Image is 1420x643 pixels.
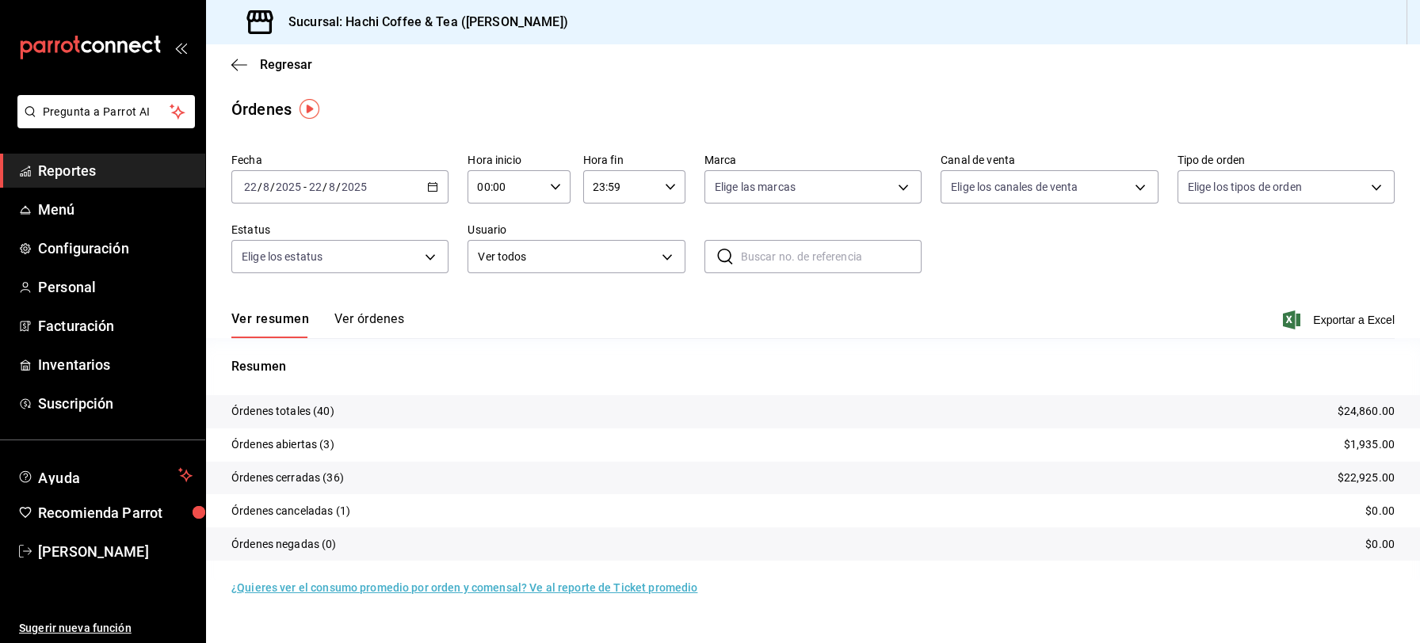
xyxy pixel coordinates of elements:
button: Ver órdenes [334,311,404,338]
button: Regresar [231,57,312,72]
span: / [336,181,341,193]
span: / [323,181,327,193]
label: Estatus [231,224,449,235]
span: Menú [38,199,193,220]
label: Tipo de orden [1178,154,1395,166]
span: Personal [38,276,193,298]
label: Hora inicio [468,154,570,166]
span: Suscripción [38,393,193,414]
p: Resumen [231,357,1395,376]
input: ---- [275,181,302,193]
button: Ver resumen [231,311,309,338]
p: $0.00 [1365,536,1395,553]
input: -- [328,181,336,193]
span: Ver todos [478,249,655,265]
input: -- [262,181,270,193]
span: Elige los canales de venta [951,179,1078,195]
button: Pregunta a Parrot AI [17,95,195,128]
span: Ayuda [38,466,172,485]
span: Facturación [38,315,193,337]
a: Pregunta a Parrot AI [11,115,195,131]
button: open_drawer_menu [174,41,187,54]
p: Órdenes totales (40) [231,403,334,420]
p: Órdenes negadas (0) [231,536,337,553]
p: $24,860.00 [1338,403,1395,420]
span: Regresar [260,57,312,72]
span: - [303,181,307,193]
label: Usuario [468,224,685,235]
input: Buscar no. de referencia [741,241,922,272]
span: Elige los estatus [242,249,323,264]
span: Reportes [38,160,193,181]
h3: Sucursal: Hachi Coffee & Tea ([PERSON_NAME]) [276,13,568,32]
p: $22,925.00 [1338,470,1395,486]
span: Pregunta a Parrot AI [43,104,170,120]
img: Tooltip marker [300,99,319,119]
label: Marca [704,154,922,166]
span: Elige las marcas [715,179,796,195]
input: -- [243,181,258,193]
span: Configuración [38,238,193,259]
label: Fecha [231,154,449,166]
p: $0.00 [1365,503,1395,519]
p: $1,935.00 [1344,436,1395,453]
span: Elige los tipos de orden [1188,179,1302,195]
span: / [270,181,275,193]
label: Hora fin [583,154,685,166]
div: Órdenes [231,97,292,121]
p: Órdenes canceladas (1) [231,503,350,519]
span: Sugerir nueva función [19,620,193,637]
a: ¿Quieres ver el consumo promedio por orden y comensal? Ve al reporte de Ticket promedio [231,581,697,594]
input: -- [308,181,323,193]
span: [PERSON_NAME] [38,541,193,562]
p: Órdenes abiertas (3) [231,436,334,453]
span: / [258,181,262,193]
span: Recomienda Parrot [38,502,193,523]
input: ---- [341,181,368,193]
p: Órdenes cerradas (36) [231,470,344,486]
div: navigation tabs [231,311,404,338]
label: Canal de venta [941,154,1158,166]
span: Inventarios [38,354,193,375]
button: Exportar a Excel [1286,310,1395,329]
